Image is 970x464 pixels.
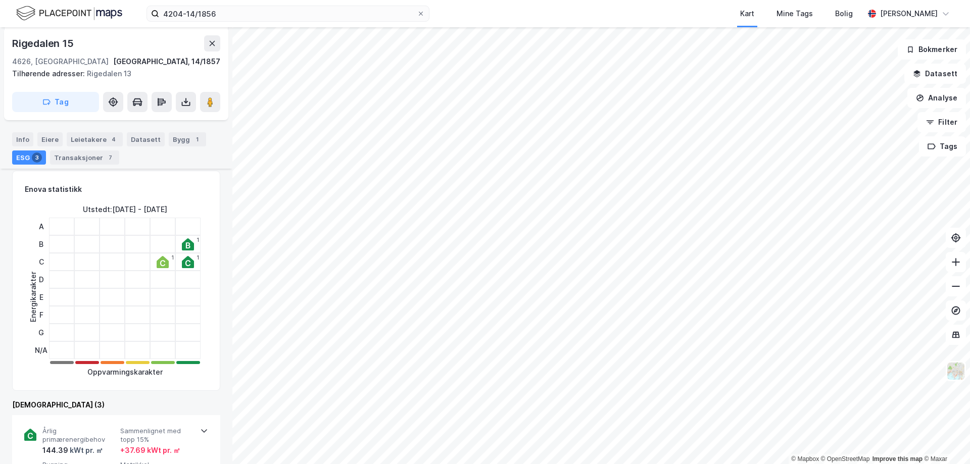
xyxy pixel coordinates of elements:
div: Info [12,132,33,146]
div: C [35,253,47,271]
button: Bokmerker [898,39,966,60]
div: 1 [192,134,202,144]
div: N/A [35,341,47,359]
div: Enova statistikk [25,183,82,195]
div: [PERSON_NAME] [880,8,938,20]
span: Årlig primærenergibehov [42,427,116,444]
div: Oppvarmingskarakter [87,366,163,378]
div: ESG [12,150,46,165]
a: Improve this map [872,455,923,462]
div: D [35,271,47,288]
button: Filter [917,112,966,132]
div: Energikarakter [27,272,39,322]
div: G [35,324,47,341]
button: Tags [919,136,966,157]
div: 3 [32,152,42,163]
button: Datasett [904,64,966,84]
div: [DEMOGRAPHIC_DATA] (3) [12,399,220,411]
div: Leietakere [67,132,123,146]
div: Eiere [37,132,63,146]
div: 4626, [GEOGRAPHIC_DATA] [12,56,109,68]
span: Tilhørende adresser: [12,69,87,78]
button: Analyse [907,88,966,108]
button: Tag [12,92,99,112]
div: Rigedalen 13 [12,68,212,80]
div: Bolig [835,8,853,20]
div: B [35,235,47,253]
img: logo.f888ab2527a4732fd821a326f86c7f29.svg [16,5,122,22]
div: 1 [197,254,199,261]
div: Transaksjoner [50,150,119,165]
div: 144.39 [42,444,103,456]
div: Datasett [127,132,165,146]
div: Rigedalen 15 [12,35,76,51]
div: 7 [105,152,115,163]
div: [GEOGRAPHIC_DATA], 14/1857 [113,56,220,68]
a: OpenStreetMap [821,455,870,462]
div: + 37.69 kWt pr. ㎡ [120,444,180,456]
img: Z [946,362,965,381]
iframe: Chat Widget [919,416,970,464]
div: 4 [109,134,119,144]
a: Mapbox [791,455,819,462]
div: 1 [171,254,174,261]
div: A [35,218,47,235]
div: Mine Tags [777,8,813,20]
div: Bygg [169,132,206,146]
div: Kart [740,8,754,20]
div: kWt pr. ㎡ [68,444,103,456]
div: Utstedt : [DATE] - [DATE] [83,203,167,216]
div: F [35,306,47,324]
span: Sammenlignet med topp 15% [120,427,194,444]
input: Søk på adresse, matrikkel, gårdeiere, leietakere eller personer [159,6,417,21]
div: E [35,288,47,306]
div: 1 [197,237,199,243]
